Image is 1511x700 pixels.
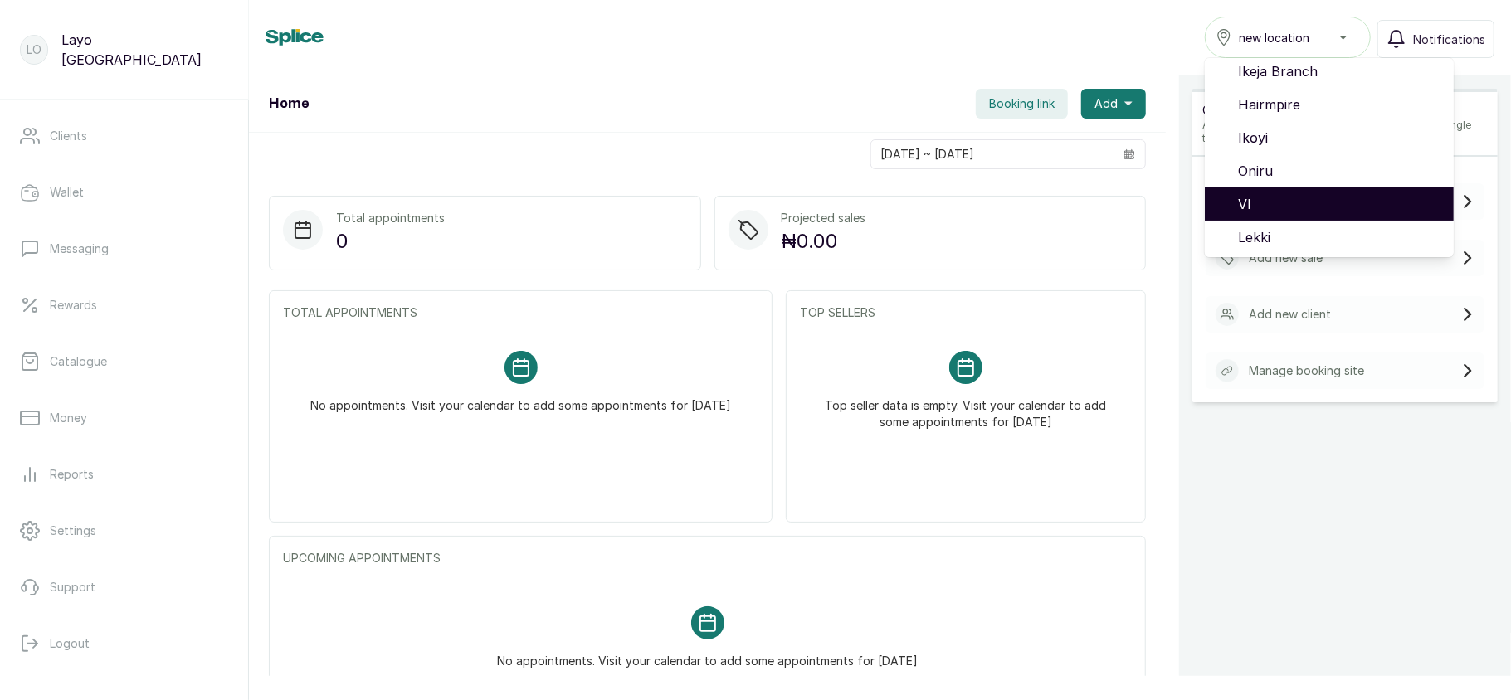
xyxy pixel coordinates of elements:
ul: new location [1205,58,1454,257]
span: Booking link [989,95,1055,112]
p: No appointments. Visit your calendar to add some appointments for [DATE] [497,639,918,669]
input: Select date [871,140,1114,168]
p: Support [50,579,95,595]
p: Manage booking site [1249,362,1364,379]
p: Add new client [1249,306,1331,323]
span: Ikeja Branch [1238,61,1440,81]
a: Wallet [13,169,235,216]
a: Catalogue [13,338,235,385]
span: Ikoyi [1238,128,1440,148]
p: Total appointments [336,210,445,226]
span: VI [1238,194,1440,214]
button: Booking link [976,89,1068,119]
p: Projected sales [782,210,866,226]
p: Logout [50,635,90,652]
a: Reports [13,451,235,498]
span: Lekki [1238,227,1440,247]
p: Messaging [50,241,109,257]
span: Oniru [1238,161,1440,181]
span: Notifications [1413,31,1485,48]
p: Reports [50,466,94,483]
span: Add [1094,95,1118,112]
p: Add appointments, sales, or clients quickly with a single tap. [1202,119,1488,145]
p: 0 [336,226,445,256]
span: new location [1239,29,1309,46]
p: No appointments. Visit your calendar to add some appointments for [DATE] [310,384,731,414]
span: Hairmpire [1238,95,1440,114]
p: LO [27,41,41,58]
p: Wallet [50,184,84,201]
a: Rewards [13,282,235,328]
a: Money [13,395,235,441]
button: Notifications [1377,20,1494,58]
p: Add new sale [1249,250,1323,266]
p: ₦0.00 [782,226,866,256]
a: Support [13,564,235,610]
p: TOTAL APPOINTMENTS [283,304,758,321]
h1: Home [269,94,309,114]
p: Clients [50,128,87,144]
a: Settings [13,508,235,554]
svg: calendar [1124,148,1135,160]
p: Catalogue [50,353,107,370]
p: Top seller data is empty. Visit your calendar to add some appointments for [DATE] [820,384,1112,430]
p: Quick Actions [1202,102,1488,119]
button: Logout [13,620,235,667]
a: Clients [13,113,235,159]
a: Messaging [13,226,235,272]
button: new location [1205,17,1371,58]
p: Money [50,410,87,426]
button: Add [1081,89,1146,119]
p: UPCOMING APPOINTMENTS [283,550,1132,566]
p: TOP SELLERS [800,304,1132,321]
p: Settings [50,523,96,539]
p: Rewards [50,297,97,314]
p: Layo [GEOGRAPHIC_DATA] [61,30,228,70]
